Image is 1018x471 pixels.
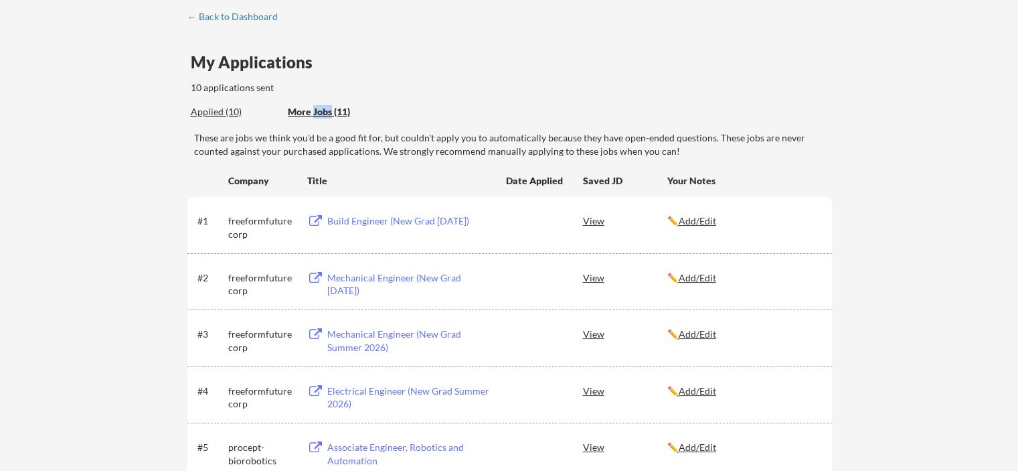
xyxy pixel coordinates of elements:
[187,12,288,21] div: ← Back to Dashboard
[307,174,493,188] div: Title
[197,385,224,398] div: #4
[197,214,224,228] div: #1
[191,105,278,119] div: These are all the jobs you've been applied to so far.
[679,215,716,226] u: Add/Edit
[197,441,224,454] div: #5
[583,435,667,459] div: View
[228,174,295,188] div: Company
[228,214,295,241] div: freeformfuturecorp
[197,328,224,341] div: #3
[679,442,716,453] u: Add/Edit
[679,385,716,397] u: Add/Edit
[667,174,820,188] div: Your Notes
[197,271,224,285] div: #2
[194,131,832,157] div: These are jobs we think you'd be a good fit for, but couldn't apply you to automatically because ...
[327,441,493,467] div: Associate Engineer, Robotics and Automation
[506,174,565,188] div: Date Applied
[187,11,288,25] a: ← Back to Dashboard
[667,385,820,398] div: ✏️
[191,81,450,94] div: 10 applications sent
[228,385,295,411] div: freeformfuturecorp
[583,379,667,403] div: View
[288,105,386,119] div: These are job applications we think you'd be a good fit for, but couldn't apply you to automatica...
[583,265,667,289] div: View
[228,441,295,467] div: procept-biorobotics
[327,385,493,411] div: Electrical Engineer (New Grad Summer 2026)
[667,328,820,341] div: ✏️
[288,105,386,119] div: More Jobs (11)
[679,328,716,340] u: Add/Edit
[191,105,278,119] div: Applied (10)
[667,441,820,454] div: ✏️
[583,208,667,232] div: View
[327,328,493,354] div: Mechanical Engineer (New Grad Summer 2026)
[228,328,295,354] div: freeformfuturecorp
[327,214,493,228] div: Build Engineer (New Grad [DATE])
[667,271,820,285] div: ✏️
[583,168,667,192] div: Saved JD
[191,54,323,70] div: My Applications
[679,272,716,283] u: Add/Edit
[667,214,820,228] div: ✏️
[228,271,295,297] div: freeformfuturecorp
[327,271,493,297] div: Mechanical Engineer (New Grad [DATE])
[583,322,667,346] div: View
